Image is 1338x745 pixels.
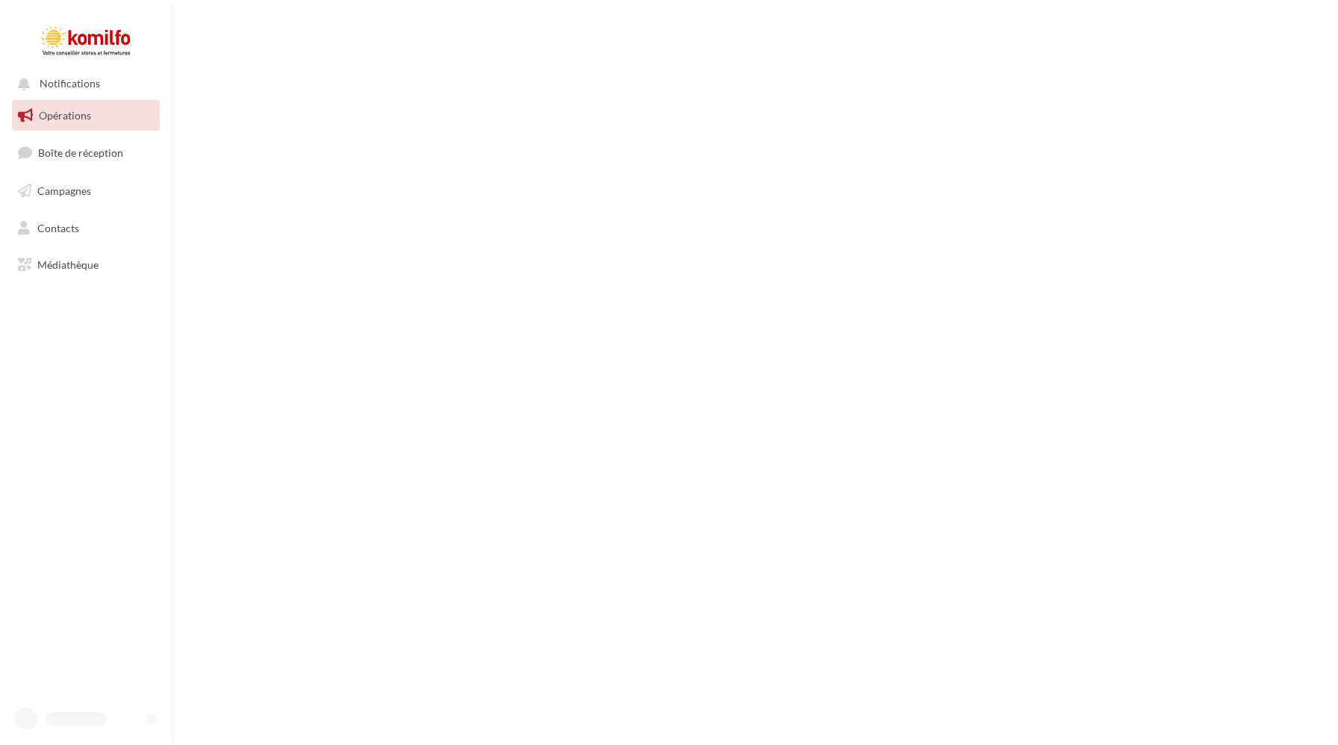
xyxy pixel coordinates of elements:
[39,109,91,122] span: Opérations
[9,100,163,131] a: Opérations
[9,213,163,244] a: Contacts
[9,175,163,207] a: Campagnes
[37,184,91,197] span: Campagnes
[40,78,100,90] span: Notifications
[9,249,163,281] a: Médiathèque
[37,221,79,234] span: Contacts
[38,146,123,159] span: Boîte de réception
[37,258,99,271] span: Médiathèque
[9,137,163,169] a: Boîte de réception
